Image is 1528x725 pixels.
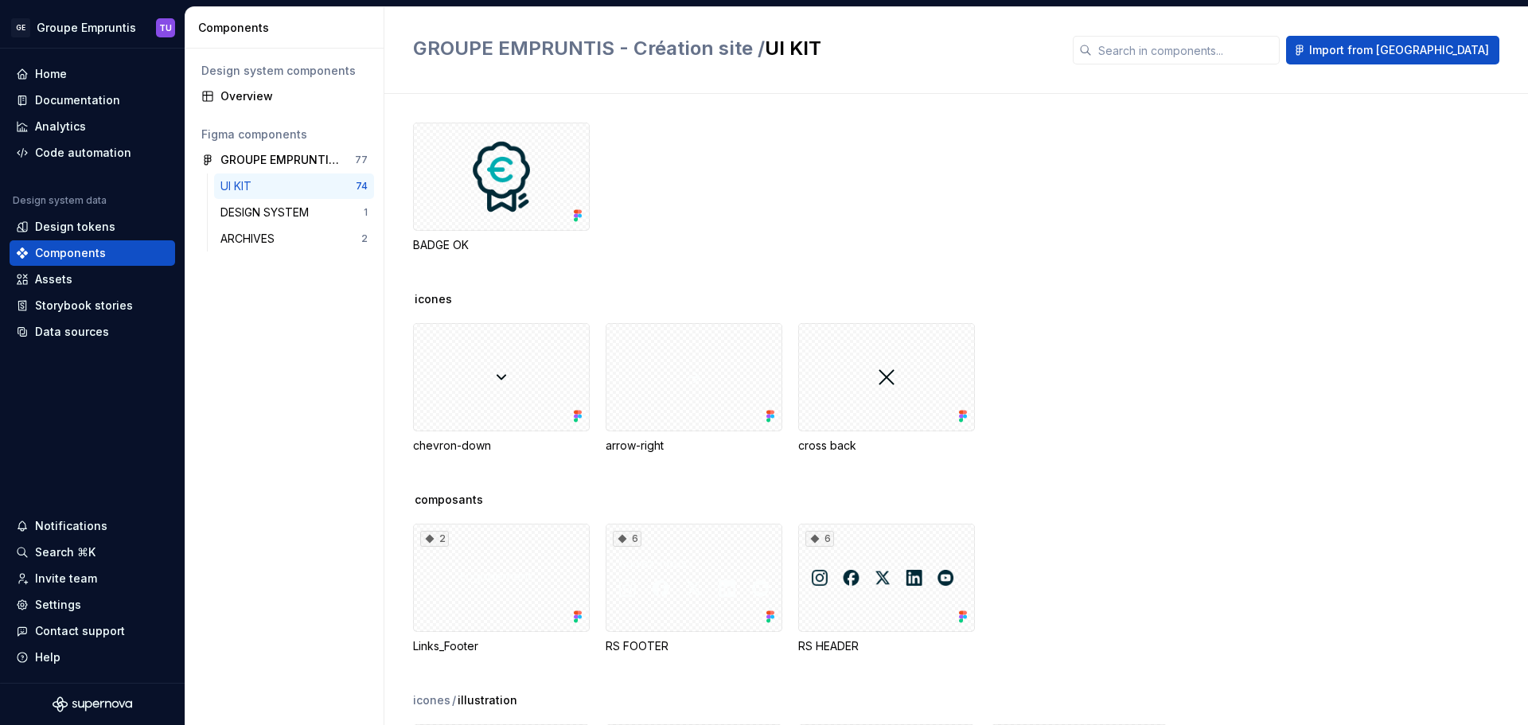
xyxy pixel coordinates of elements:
div: Design system data [13,194,107,207]
a: Analytics [10,114,175,139]
div: 6 [613,531,641,547]
a: Settings [10,592,175,618]
a: Invite team [10,566,175,591]
div: RS FOOTER [606,638,782,654]
div: GROUPE EMPRUNTIS - Création site [220,152,339,168]
a: Storybook stories [10,293,175,318]
div: 6 [805,531,834,547]
div: arrow-right [606,438,782,454]
div: Invite team [35,571,97,587]
span: Import from [GEOGRAPHIC_DATA] [1309,42,1489,58]
div: Documentation [35,92,120,108]
div: Contact support [35,623,125,639]
div: Groupe Empruntis [37,20,136,36]
div: icones [413,692,450,708]
div: 6RS FOOTER [606,524,782,654]
div: BADGE OK [413,237,590,253]
input: Search in components... [1092,36,1280,64]
button: GEGroupe EmpruntisTU [3,10,181,45]
div: 74 [356,180,368,193]
button: Search ⌘K [10,540,175,565]
a: Data sources [10,319,175,345]
div: Settings [35,597,81,613]
div: arrow-right [606,323,782,454]
span: icones [415,291,452,307]
div: Assets [35,271,72,287]
div: 6RS HEADER [798,524,975,654]
a: Components [10,240,175,266]
button: Help [10,645,175,670]
span: composants [415,492,483,508]
div: Code automation [35,145,131,161]
a: Overview [195,84,374,109]
div: RS HEADER [798,638,975,654]
div: Search ⌘K [35,544,95,560]
div: chevron-down [413,438,590,454]
div: Help [35,649,60,665]
h2: UI KIT [413,36,1054,61]
div: 1 [364,206,368,219]
span: illustration [458,692,517,708]
div: 2 [361,232,368,245]
span: / [452,692,456,708]
button: Contact support [10,618,175,644]
a: GROUPE EMPRUNTIS - Création site77 [195,147,374,173]
a: Home [10,61,175,87]
div: UI KIT [220,178,258,194]
div: Overview [220,88,368,104]
a: Code automation [10,140,175,166]
div: TU [159,21,172,34]
div: Design system components [201,63,368,79]
div: Data sources [35,324,109,340]
button: Import from [GEOGRAPHIC_DATA] [1286,36,1499,64]
div: DESIGN SYSTEM [220,205,315,220]
div: chevron-down [413,323,590,454]
a: ARCHIVES2 [214,226,374,251]
div: GE [11,18,30,37]
div: Notifications [35,518,107,534]
div: 2Links_Footer [413,524,590,654]
div: cross back [798,438,975,454]
a: Assets [10,267,175,292]
a: Design tokens [10,214,175,240]
a: UI KIT74 [214,173,374,199]
div: cross back [798,323,975,454]
button: Notifications [10,513,175,539]
svg: Supernova Logo [53,696,132,712]
div: Storybook stories [35,298,133,314]
div: ARCHIVES [220,231,281,247]
a: Documentation [10,88,175,113]
div: Home [35,66,67,82]
div: Components [35,245,106,261]
a: DESIGN SYSTEM1 [214,200,374,225]
span: GROUPE EMPRUNTIS - Création site / [413,37,765,60]
div: 77 [355,154,368,166]
div: Figma components [201,127,368,142]
div: Analytics [35,119,86,134]
div: 2 [420,531,449,547]
div: Components [198,20,377,36]
div: BADGE OK [413,123,590,253]
div: Links_Footer [413,638,590,654]
div: Design tokens [35,219,115,235]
